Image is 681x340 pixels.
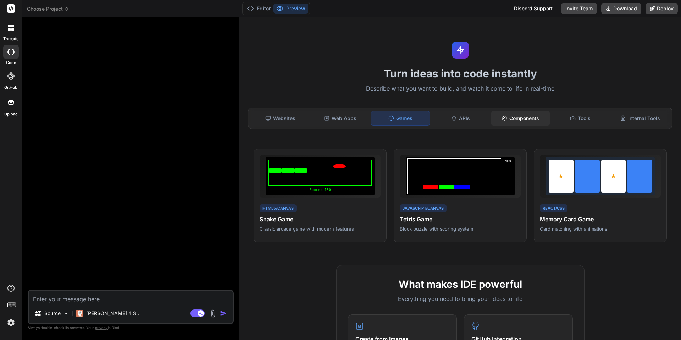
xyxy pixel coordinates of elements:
img: Claude 4 Sonnet [76,310,83,317]
label: threads [3,36,18,42]
button: Deploy [646,3,678,14]
h1: Turn ideas into code instantly [244,67,677,80]
p: Always double-check its answers. Your in Bind [28,324,234,331]
button: Preview [273,4,308,14]
div: HTML5/Canvas [260,204,297,212]
div: React/CSS [540,204,567,212]
p: Block puzzle with scoring system [400,226,521,232]
p: Card matching with animations [540,226,661,232]
label: GitHub [4,85,17,91]
img: settings [5,317,17,329]
p: Describe what you want to build, and watch it come to life in real-time [244,84,677,93]
p: Classic arcade game with modern features [260,226,381,232]
div: Internal Tools [611,111,669,126]
img: attachment [209,309,217,318]
label: Upload [4,111,18,117]
div: Websites [251,111,310,126]
button: Editor [244,4,273,14]
h4: Snake Game [260,215,381,223]
p: [PERSON_NAME] 4 S.. [86,310,139,317]
div: Tools [551,111,610,126]
p: Source [44,310,61,317]
p: Everything you need to bring your ideas to life [348,295,573,303]
img: icon [220,310,227,317]
div: Web Apps [311,111,370,126]
label: code [6,60,16,66]
div: Next [503,158,513,194]
h4: Memory Card Game [540,215,661,223]
div: Games [371,111,430,126]
div: Discord Support [510,3,557,14]
span: Choose Project [27,5,69,12]
span: privacy [95,325,108,330]
h2: What makes IDE powerful [348,277,573,292]
div: APIs [431,111,490,126]
img: Pick Models [63,311,69,317]
div: Components [491,111,550,126]
div: JavaScript/Canvas [400,204,447,212]
button: Invite Team [561,3,597,14]
div: Score: 150 [268,187,372,193]
button: Download [601,3,641,14]
h4: Tetris Game [400,215,521,223]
